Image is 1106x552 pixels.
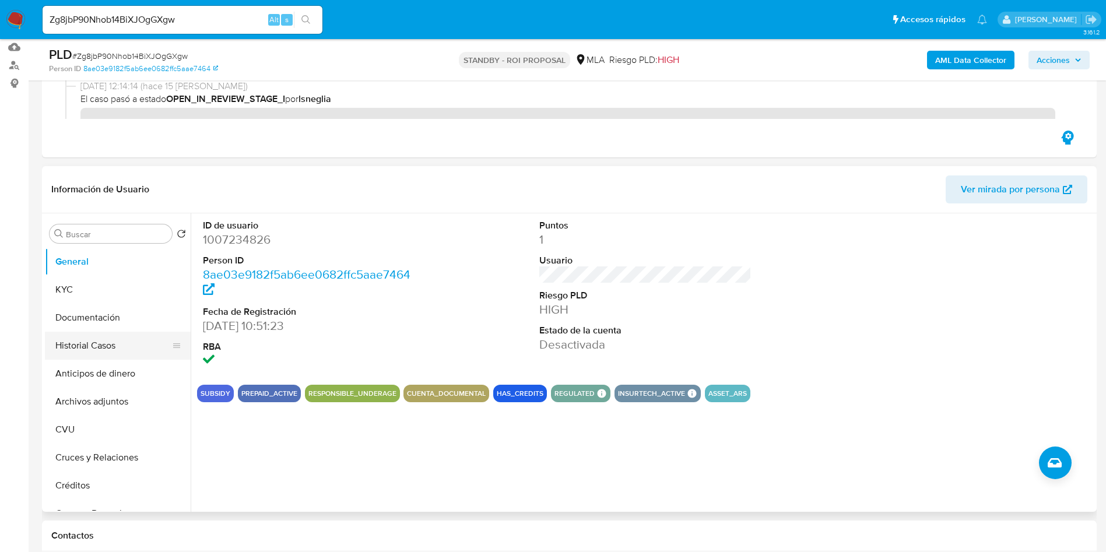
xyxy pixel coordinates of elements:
button: Cruces y Relaciones [45,444,191,472]
input: Buscar [66,229,167,240]
span: 3.161.2 [1083,27,1100,37]
span: Riesgo PLD: [609,54,679,66]
dt: Person ID [203,254,416,267]
span: # Zg8jbP90Nhob14BiXJOgGXgw [72,50,188,62]
dt: Riesgo PLD [539,289,752,302]
button: Volver al orden por defecto [177,229,186,242]
a: Notificaciones [977,15,987,24]
dt: Fecha de Registración [203,305,416,318]
button: AML Data Collector [927,51,1014,69]
a: 8ae03e9182f5ab6ee0682ffc5aae7464 [203,266,410,299]
b: PLD [49,45,72,64]
button: Buscar [54,229,64,238]
p: STANDBY - ROI PROPOSAL [459,52,570,68]
button: Cuentas Bancarias [45,500,191,528]
button: Archivos adjuntos [45,388,191,416]
dd: Desactivada [539,336,752,353]
p: gustavo.deseta@mercadolibre.com [1015,14,1081,25]
span: Accesos rápidos [900,13,965,26]
dt: Estado de la cuenta [539,324,752,337]
button: Créditos [45,472,191,500]
h1: Información de Usuario [51,184,149,195]
button: Historial Casos [45,332,181,360]
button: CVU [45,416,191,444]
b: AML Data Collector [935,51,1006,69]
button: General [45,248,191,276]
button: KYC [45,276,191,304]
a: Salir [1085,13,1097,26]
span: HIGH [658,53,679,66]
dt: ID de usuario [203,219,416,232]
button: Documentación [45,304,191,332]
button: Anticipos de dinero [45,360,191,388]
h1: Contactos [51,530,1087,542]
button: search-icon [294,12,318,28]
a: 8ae03e9182f5ab6ee0682ffc5aae7464 [83,64,218,74]
span: s [285,14,289,25]
span: Acciones [1037,51,1070,69]
dt: Usuario [539,254,752,267]
dd: [DATE] 10:51:23 [203,318,416,334]
div: MLA [575,54,605,66]
span: Alt [269,14,279,25]
dt: Puntos [539,219,752,232]
dd: 1007234826 [203,231,416,248]
button: Acciones [1028,51,1090,69]
button: Ver mirada por persona [946,175,1087,203]
input: Buscar usuario o caso... [43,12,322,27]
dd: 1 [539,231,752,248]
dt: RBA [203,340,416,353]
dd: HIGH [539,301,752,318]
span: Ver mirada por persona [961,175,1060,203]
b: Person ID [49,64,81,74]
